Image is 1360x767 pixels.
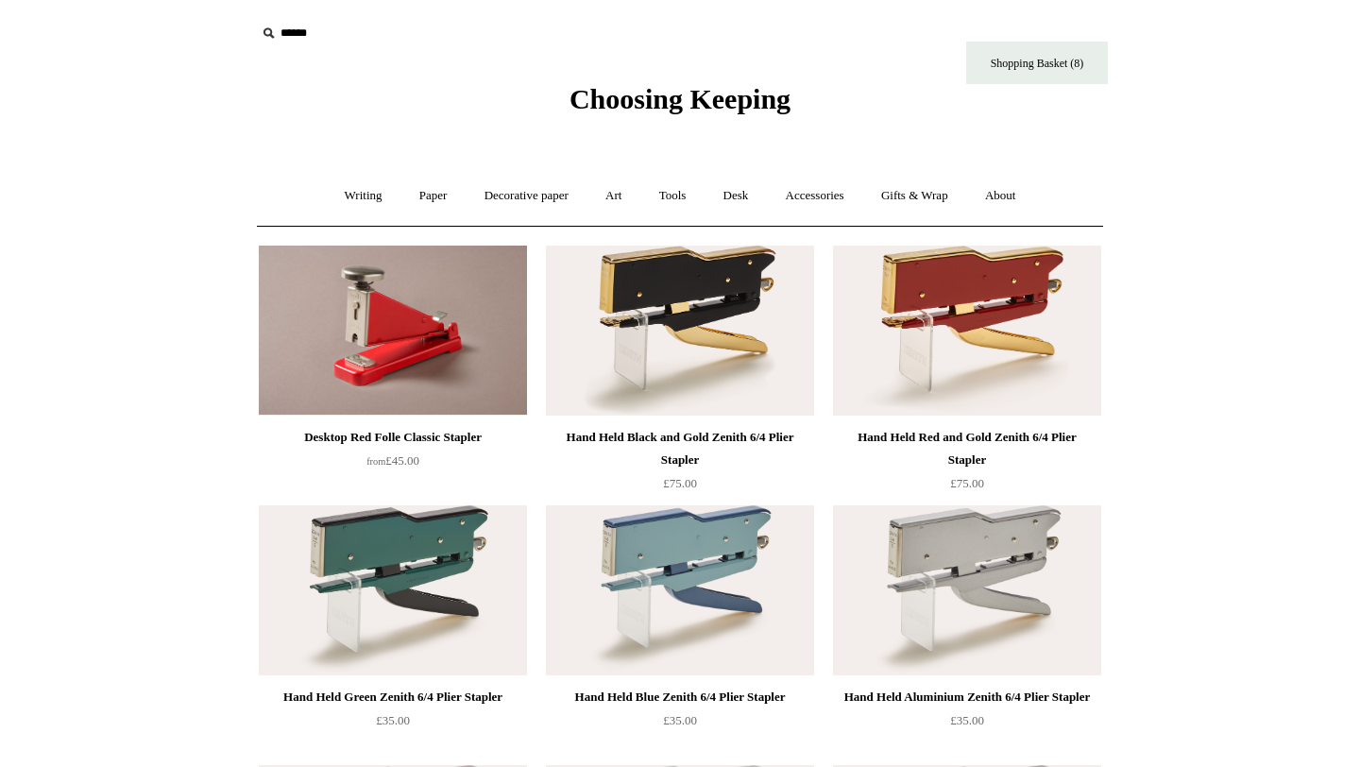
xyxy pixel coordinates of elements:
[546,505,814,675] a: Hand Held Blue Zenith 6/4 Plier Stapler Hand Held Blue Zenith 6/4 Plier Stapler
[966,42,1108,84] a: Shopping Basket (8)
[588,171,638,221] a: Art
[864,171,965,221] a: Gifts & Wrap
[833,505,1101,675] img: Hand Held Aluminium Zenith 6/4 Plier Stapler
[328,171,399,221] a: Writing
[376,713,410,727] span: £35.00
[259,505,527,675] a: Hand Held Green Zenith 6/4 Plier Stapler Hand Held Green Zenith 6/4 Plier Stapler
[569,98,790,111] a: Choosing Keeping
[546,246,814,416] img: Hand Held Black and Gold Zenith 6/4 Plier Stapler
[546,246,814,416] a: Hand Held Black and Gold Zenith 6/4 Plier Stapler Hand Held Black and Gold Zenith 6/4 Plier Stapler
[259,246,527,416] a: Desktop Red Folle Classic Stapler Desktop Red Folle Classic Stapler
[546,505,814,675] img: Hand Held Blue Zenith 6/4 Plier Stapler
[259,686,527,763] a: Hand Held Green Zenith 6/4 Plier Stapler £35.00
[259,246,527,416] img: Desktop Red Folle Classic Stapler
[259,505,527,675] img: Hand Held Green Zenith 6/4 Plier Stapler
[833,426,1101,503] a: Hand Held Red and Gold Zenith 6/4 Plier Stapler £75.00
[551,426,809,471] div: Hand Held Black and Gold Zenith 6/4 Plier Stapler
[569,83,790,114] span: Choosing Keeping
[551,686,809,708] div: Hand Held Blue Zenith 6/4 Plier Stapler
[263,686,522,708] div: Hand Held Green Zenith 6/4 Plier Stapler
[833,505,1101,675] a: Hand Held Aluminium Zenith 6/4 Plier Stapler Hand Held Aluminium Zenith 6/4 Plier Stapler
[838,426,1096,471] div: Hand Held Red and Gold Zenith 6/4 Plier Stapler
[968,171,1033,221] a: About
[950,476,984,490] span: £75.00
[769,171,861,221] a: Accessories
[663,713,697,727] span: £35.00
[833,246,1101,416] a: Hand Held Red and Gold Zenith 6/4 Plier Stapler Hand Held Red and Gold Zenith 6/4 Plier Stapler
[950,713,984,727] span: £35.00
[833,686,1101,763] a: Hand Held Aluminium Zenith 6/4 Plier Stapler £35.00
[546,686,814,763] a: Hand Held Blue Zenith 6/4 Plier Stapler £35.00
[546,426,814,503] a: Hand Held Black and Gold Zenith 6/4 Plier Stapler £75.00
[642,171,704,221] a: Tools
[833,246,1101,416] img: Hand Held Red and Gold Zenith 6/4 Plier Stapler
[663,476,697,490] span: £75.00
[366,453,419,468] span: £45.00
[366,456,385,467] span: from
[467,171,586,221] a: Decorative paper
[259,426,527,503] a: Desktop Red Folle Classic Stapler from£45.00
[838,686,1096,708] div: Hand Held Aluminium Zenith 6/4 Plier Stapler
[706,171,766,221] a: Desk
[402,171,465,221] a: Paper
[263,426,522,449] div: Desktop Red Folle Classic Stapler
